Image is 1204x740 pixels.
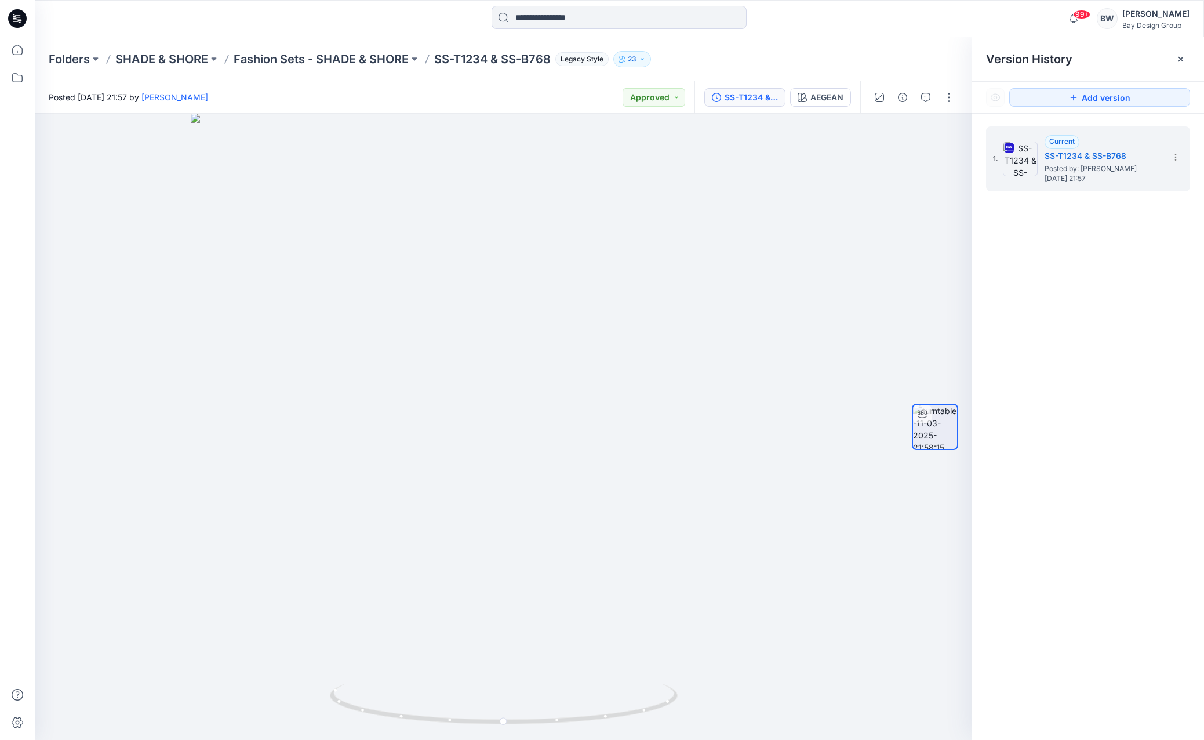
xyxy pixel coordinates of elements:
a: [PERSON_NAME] [141,92,208,102]
div: SS-T1234 & SS-B768 [725,91,778,104]
h5: SS-T1234 & SS-B768 [1045,149,1161,163]
span: Version History [986,52,1072,66]
div: AEGEAN [810,91,843,104]
button: Close [1176,55,1185,64]
span: 1. [993,154,998,164]
p: 23 [628,53,636,66]
a: Folders [49,51,90,67]
span: Current [1049,137,1075,146]
button: 23 [613,51,651,67]
span: 99+ [1073,10,1090,19]
button: Add version [1009,88,1190,107]
p: SS-T1234 & SS-B768 [434,51,551,67]
a: SHADE & SHORE [115,51,208,67]
button: SS-T1234 & SS-B768 [704,88,785,107]
div: [PERSON_NAME] [1122,7,1190,21]
span: [DATE] 21:57 [1045,175,1161,183]
button: Legacy Style [551,51,609,67]
span: Posted [DATE] 21:57 by [49,91,208,103]
img: turntable-11-03-2025-21:58:15 [913,405,957,449]
button: Show Hidden Versions [986,88,1005,107]
div: Bay Design Group [1122,21,1190,30]
a: Fashion Sets - SHADE & SHORE [234,51,409,67]
button: AEGEAN [790,88,851,107]
div: BW [1097,8,1118,29]
img: SS-T1234 & SS-B768 [1003,142,1038,176]
span: Legacy Style [555,52,609,66]
span: Posted by: Brenna Wolfe [1045,163,1161,175]
button: Details [893,88,912,107]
